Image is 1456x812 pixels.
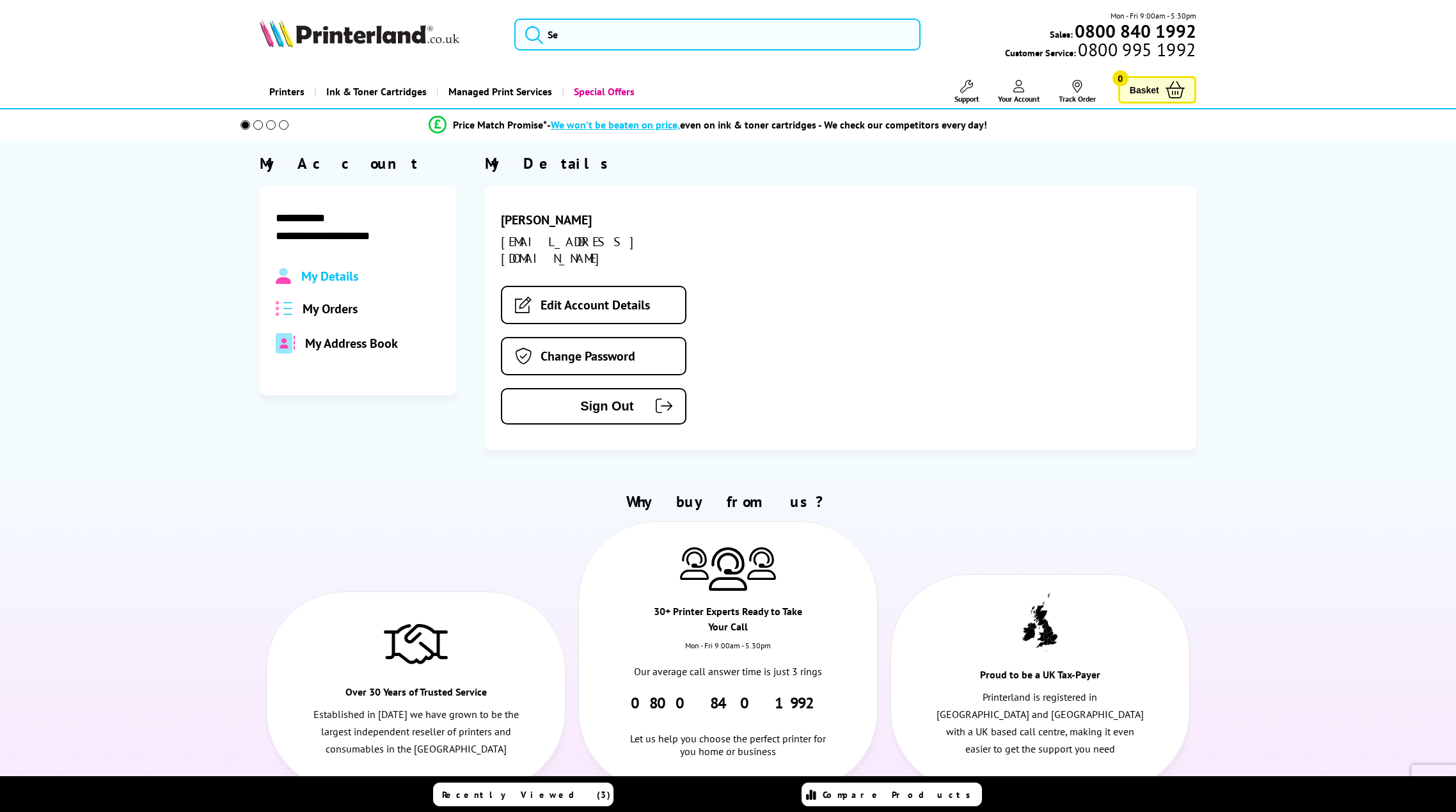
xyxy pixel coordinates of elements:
a: Track Order [1059,80,1096,104]
p: Established in [DATE] we have grown to be the largest independent reseller of printers and consum... [312,706,520,758]
span: Mon - Fri 9:00am - 5:30pm [1111,10,1196,22]
a: Printers [260,75,314,108]
button: Sign Out [501,388,686,425]
span: My Address Book [305,335,398,352]
a: Your Account [998,80,1040,104]
div: - even on ink & toner cartridges - We check our competitors every day! [547,118,987,131]
a: Change Password [501,337,686,375]
a: Basket 0 [1118,76,1196,104]
li: modal_Promise [223,114,1193,136]
a: Edit Account Details [501,286,686,324]
a: Support [954,80,979,104]
span: Recently Viewed (3) [442,789,611,800]
b: 0800 840 1992 [1075,19,1196,43]
span: Basket [1130,81,1159,98]
div: My Account [260,153,456,173]
span: We won’t be beaten on price, [551,118,680,131]
span: Sales: [1050,28,1073,40]
h2: Why buy from us? [260,492,1196,511]
img: UK tax payer [1022,593,1057,652]
div: Over 30 Years of Trusted Service [342,684,491,706]
input: Se [514,19,921,51]
div: 30+ Printer Experts Ready to Take Your Call [653,604,802,641]
span: My Details [301,268,358,285]
img: Printer Experts [747,547,776,580]
img: all-order.svg [276,301,292,316]
a: Ink & Toner Cartridges [314,75,436,108]
span: Price Match Promise* [453,118,547,131]
span: 0800 995 1992 [1076,43,1196,56]
div: Mon - Fri 9:00am - 5.30pm [579,641,877,663]
a: Recently Viewed (3) [433,783,613,806]
img: address-book-duotone-solid.svg [276,333,295,354]
span: Ink & Toner Cartridges [326,75,427,108]
div: Proud to be a UK Tax-Payer [965,667,1114,689]
div: Let us help you choose the perfect printer for you home or business [624,713,832,758]
a: Managed Print Services [436,75,562,108]
span: Your Account [998,94,1040,104]
p: Our average call answer time is just 3 rings [624,663,832,680]
img: Trusted Service [384,618,448,669]
span: Sign Out [521,399,634,414]
a: Special Offers [562,75,644,108]
span: My Orders [303,301,358,317]
div: [EMAIL_ADDRESS][DOMAIN_NAME] [501,233,725,267]
a: 0800 840 1992 [1073,25,1196,37]
span: Support [954,94,979,104]
div: [PERSON_NAME] [501,212,725,228]
a: Compare Products [802,783,982,806]
img: Printer Experts [709,547,747,591]
span: Compare Products [823,789,977,800]
a: Printerland Logo [260,19,498,50]
p: Printerland is registered in [GEOGRAPHIC_DATA] and [GEOGRAPHIC_DATA] with a UK based call centre,... [936,689,1144,758]
span: 0 [1112,70,1128,86]
span: Customer Service: [1005,43,1196,59]
img: Profile.svg [276,268,290,285]
img: Printer Experts [680,547,709,580]
a: 0800 840 1992 [631,693,825,713]
div: My Details [485,153,1196,173]
img: Printerland Logo [260,19,459,47]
